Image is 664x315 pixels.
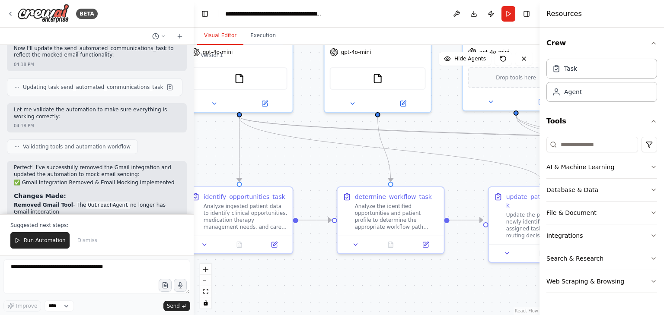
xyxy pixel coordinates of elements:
[14,202,180,216] li: - The no longer has Gmail integration
[14,45,180,59] p: Now I'll update the send_automated_communications_task to reflect the mocked email functionality:
[23,143,131,150] span: Validating tools and automation workflow
[221,239,258,250] button: No output available
[203,49,233,56] span: gpt-4o-mini
[243,27,283,45] button: Execution
[373,73,383,84] img: FileReadTool
[259,239,289,250] button: Open in side panel
[3,300,41,312] button: Improve
[462,14,570,111] div: gpt-4o-miniDrop tools here
[200,264,211,309] div: React Flow controls
[204,192,285,201] div: identify_opportunities_task
[355,203,439,230] div: Analyze the identified opportunities and patient profile to determine the appropriate workflow pa...
[204,203,287,230] div: Analyze ingested patient data to identify clinical opportunities, medication therapy management n...
[546,202,657,224] button: File & Document
[546,254,603,263] div: Search & Research
[298,216,332,224] g: Edge from 553caf91-4660-4234-952c-72a2f394fd16 to d7be244a-3161-42b1-ab17-55b28af2ea76
[411,239,441,250] button: Open in side panel
[86,202,130,209] code: OutreachAgent
[185,14,294,113] div: gpt-4o-miniFileReadTool
[546,109,657,133] button: Tools
[24,237,66,244] span: Run Automation
[373,117,395,181] g: Edge from 97a3f28d-3b18-410f-8080-c7754728de71 to d7be244a-3161-42b1-ab17-55b28af2ea76
[76,9,98,19] div: BETA
[355,192,432,201] div: determine_workflow_task
[17,4,69,23] img: Logo
[520,8,533,20] button: Hide right sidebar
[200,275,211,286] button: zoom out
[546,133,657,300] div: Tools
[77,237,97,244] span: Dismiss
[564,88,582,96] div: Agent
[479,49,510,56] span: gpt-4o-mini
[546,9,582,19] h4: Resources
[546,156,657,178] button: AI & Machine Learning
[14,180,180,186] h2: ✅ Gmail Integration Removed & Email Mocking Implemented
[546,270,657,293] button: Web Scraping & Browsing
[454,55,486,62] span: Hide Agents
[167,302,180,309] span: Send
[524,248,560,258] button: No output available
[546,55,657,109] div: Crew
[225,9,322,18] nav: breadcrumb
[73,232,102,249] button: Dismiss
[235,117,546,181] g: Edge from 320f0211-60dc-4c42-b1f7-974da1a4cccb to 5e6210d5-69da-4f23-95c8-e5407bc128d2
[546,208,597,217] div: File & Document
[10,232,70,249] button: Run Automation
[14,123,34,129] div: 04:18 PM
[546,231,583,240] div: Integrations
[496,73,536,82] span: Drop tools here
[14,192,66,199] strong: Changes Made:
[324,14,432,113] div: gpt-4o-miniFileReadTool
[14,202,73,208] strong: Removed Gmail Tool
[234,73,245,84] img: FileReadTool
[200,264,211,275] button: zoom in
[517,97,566,107] button: Open in side panel
[235,117,244,181] g: Edge from 320f0211-60dc-4c42-b1f7-974da1a4cccb to 553caf91-4660-4234-952c-72a2f394fd16
[439,52,491,66] button: Hide Agents
[546,247,657,270] button: Search & Research
[23,84,163,91] span: Updating task send_automated_communications_task
[174,279,187,292] button: Click to speak your automation idea
[173,31,187,41] button: Start a new chat
[506,211,590,239] div: Update the patient record with newly identified opportunities, assigned tasks, workflow routing d...
[14,164,180,178] p: Perfect! I've successfully removed the Gmail integration and updated the automation to mock email...
[546,224,657,247] button: Integrations
[16,302,37,309] span: Improve
[240,98,289,109] button: Open in side panel
[14,61,34,68] div: 04:18 PM
[163,301,190,311] button: Send
[341,49,371,56] span: gpt-4o-mini
[159,279,172,292] button: Upload files
[450,216,483,224] g: Edge from d7be244a-3161-42b1-ab17-55b28af2ea76 to 5e6210d5-69da-4f23-95c8-e5407bc128d2
[564,64,577,73] div: Task
[372,239,409,250] button: No output available
[506,192,590,210] div: update_patient_record_task
[546,163,614,171] div: AI & Machine Learning
[199,8,211,20] button: Hide left sidebar
[10,222,183,229] p: Suggested next steps:
[379,98,428,109] button: Open in side panel
[200,286,211,297] button: fit view
[546,277,624,286] div: Web Scraping & Browsing
[546,186,598,194] div: Database & Data
[200,297,211,309] button: toggle interactivity
[185,186,294,254] div: identify_opportunities_taskAnalyze ingested patient data to identify clinical opportunities, medi...
[197,27,243,45] button: Visual Editor
[14,107,180,120] p: Let me validate the automation to make sure everything is working correctly:
[546,179,657,201] button: Database & Data
[337,186,445,254] div: determine_workflow_taskAnalyze the identified opportunities and patient profile to determine the ...
[149,31,169,41] button: Switch to previous chat
[201,52,223,59] div: Version 1
[488,186,596,263] div: update_patient_record_taskUpdate the patient record with newly identified opportunities, assigned...
[515,309,538,313] a: React Flow attribution
[546,31,657,55] button: Crew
